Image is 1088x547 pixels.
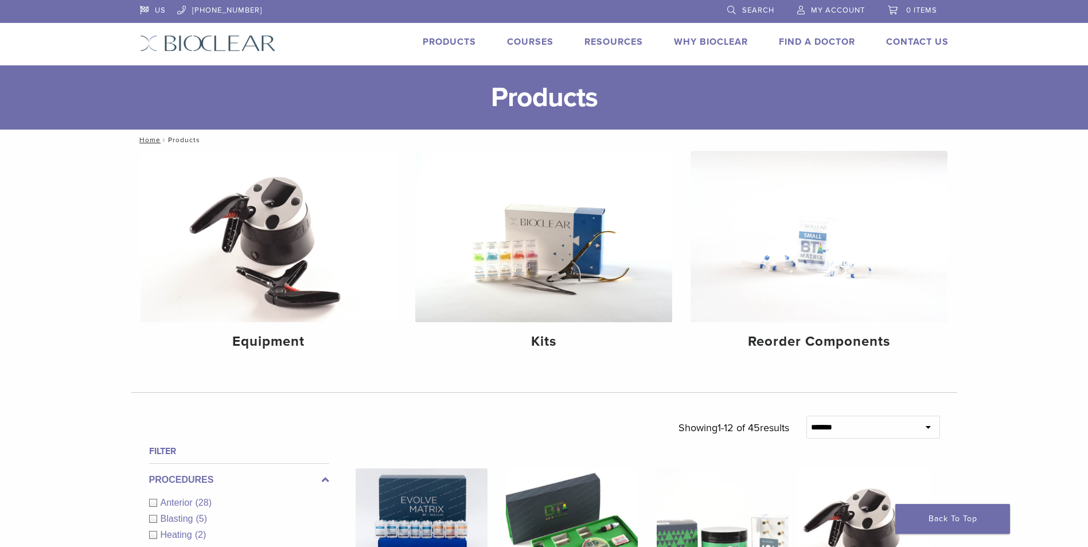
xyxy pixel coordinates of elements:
img: Equipment [141,151,397,322]
a: Contact Us [886,36,949,48]
img: Reorder Components [691,151,947,322]
h4: Equipment [150,331,388,352]
a: Courses [507,36,553,48]
span: 0 items [906,6,937,15]
span: 1-12 of 45 [717,421,760,434]
nav: Products [131,130,957,150]
span: Blasting [161,514,196,523]
a: Why Bioclear [674,36,748,48]
a: Find A Doctor [779,36,855,48]
span: (5) [196,514,207,523]
h4: Filter [149,444,329,458]
span: Search [742,6,774,15]
span: / [161,137,168,143]
a: Reorder Components [691,151,947,360]
p: Showing results [678,416,789,440]
span: My Account [811,6,865,15]
a: Equipment [141,151,397,360]
img: Bioclear [140,35,276,52]
img: Kits [415,151,672,322]
h4: Kits [424,331,663,352]
a: Kits [415,151,672,360]
a: Products [423,36,476,48]
span: (2) [195,530,206,540]
a: Resources [584,36,643,48]
span: Anterior [161,498,196,507]
a: Back To Top [895,504,1010,534]
span: Heating [161,530,195,540]
h4: Reorder Components [700,331,938,352]
a: Home [136,136,161,144]
span: (28) [196,498,212,507]
label: Procedures [149,473,329,487]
